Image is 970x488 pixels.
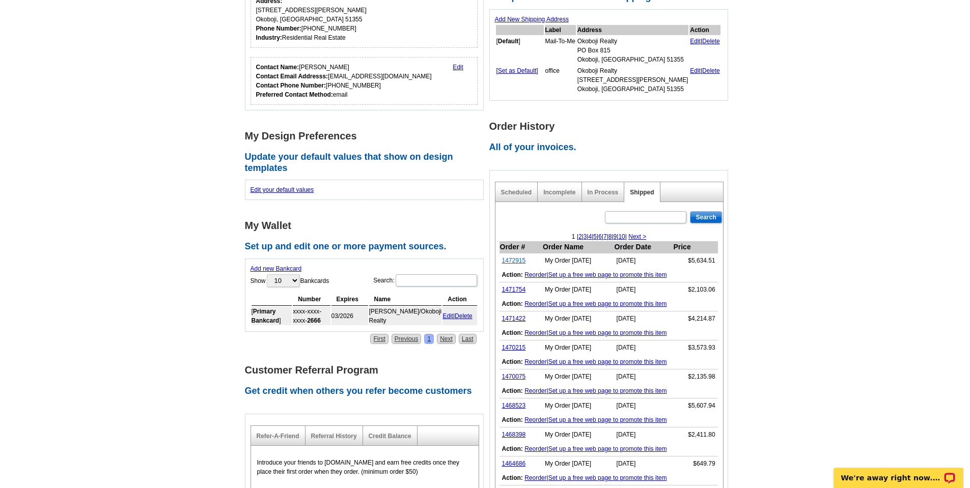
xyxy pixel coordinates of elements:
b: Action: [502,387,523,394]
div: [PERSON_NAME] [EMAIL_ADDRESS][DOMAIN_NAME] [PHONE_NUMBER] email [256,63,432,99]
th: Order # [500,241,543,253]
th: Name [369,293,442,306]
a: Reorder [524,271,546,278]
a: 4 [589,233,592,240]
h1: My Design Preferences [245,131,489,141]
a: 1 [424,334,434,344]
td: My Order [DATE] [542,253,614,268]
a: Shipped [630,189,654,196]
td: | [689,66,720,94]
td: [ ] [496,66,544,94]
iframe: LiveChat chat widget [827,456,970,488]
td: $2,411.80 [673,427,717,442]
td: $2,135.98 [673,369,717,384]
strong: Contact Phone Number: [256,82,326,89]
a: Reorder [524,445,546,452]
h2: All of your invoices. [489,142,734,153]
label: Search: [373,273,478,288]
a: Reorder [524,474,546,481]
td: | [500,297,718,311]
select: ShowBankcards [267,274,299,287]
a: Credit Balance [369,433,411,440]
a: Reorder [524,387,546,394]
th: Order Name [542,241,614,253]
td: 03/2026 [331,307,368,325]
td: [DATE] [614,427,673,442]
td: $4,214.87 [673,311,717,326]
a: 1468523 [502,402,526,409]
strong: 2666 [307,317,321,324]
strong: Contact Email Addresss: [256,73,328,80]
b: Action: [502,474,523,481]
a: Next > [628,233,646,240]
a: Set up a free web page to promote this item [548,300,667,307]
a: Next [437,334,456,344]
a: Delete [455,312,473,320]
div: 1 | | | | | | | | | | [495,232,723,241]
a: 6 [598,233,602,240]
th: Action [689,25,720,35]
td: | [500,413,718,427]
strong: Preferred Contact Method: [256,91,333,98]
td: [ ] [496,36,544,65]
th: Order Date [614,241,673,253]
td: | [500,326,718,340]
td: My Order [DATE] [542,311,614,326]
a: Delete [702,38,720,45]
td: $2,103.06 [673,282,717,297]
a: Set up a free web page to promote this item [548,387,667,394]
b: Primary Bankcard [252,308,280,324]
td: $649.79 [673,456,717,471]
td: $5,634.51 [673,253,717,268]
td: | [500,442,718,456]
strong: Contact Name: [256,64,299,71]
td: My Order [DATE] [542,282,614,297]
td: My Order [DATE] [542,456,614,471]
b: Action: [502,445,523,452]
th: Expires [331,293,368,306]
td: [PERSON_NAME]/Okoboji Realty [369,307,442,325]
input: Search: [396,274,477,286]
h2: Update your default values that show on design templates [245,152,489,174]
a: Set up a free web page to promote this item [548,416,667,423]
a: Set up a free web page to promote this item [548,271,667,278]
td: Okoboji Realty PO Box 815 Okoboji, [GEOGRAPHIC_DATA] 51355 [577,36,688,65]
a: Refer-A-Friend [257,433,299,440]
a: Last [459,334,477,344]
a: 9 [614,233,617,240]
th: Address [577,25,688,35]
h1: Customer Referral Program [245,365,489,376]
a: Edit [690,38,701,45]
label: Show Bankcards [251,273,329,288]
td: $5,607.94 [673,398,717,413]
a: Set as Default [498,67,536,74]
th: Label [545,25,576,35]
td: [ ] [252,307,292,325]
td: [DATE] [614,253,673,268]
td: | [500,355,718,369]
a: Scheduled [501,189,532,196]
a: Set up a free web page to promote this item [548,474,667,481]
a: In Process [588,189,619,196]
b: Action: [502,329,523,336]
a: 5 [593,233,597,240]
td: | [500,268,718,282]
input: Search [690,211,722,223]
th: Price [673,241,717,253]
td: My Order [DATE] [542,427,614,442]
b: Action: [502,358,523,365]
td: [DATE] [614,398,673,413]
h1: Order History [489,121,734,132]
a: 1468398 [502,431,526,438]
a: Delete [702,67,720,74]
td: [DATE] [614,456,673,471]
td: [DATE] [614,340,673,355]
a: Add New Shipping Address [495,16,569,23]
h1: My Wallet [245,220,489,231]
td: [DATE] [614,282,673,297]
a: 1472915 [502,257,526,264]
td: [DATE] [614,311,673,326]
b: Action: [502,271,523,278]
